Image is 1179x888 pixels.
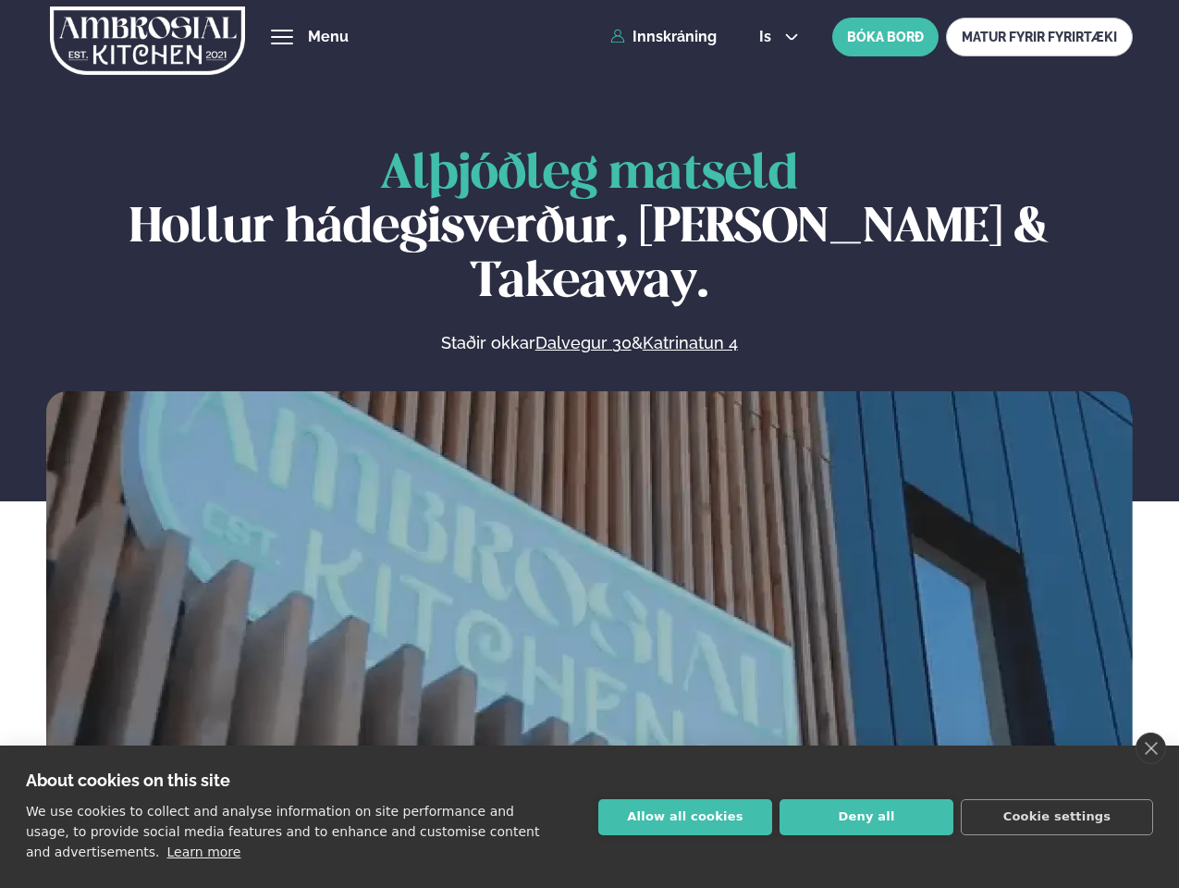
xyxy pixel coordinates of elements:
a: Katrinatun 4 [643,332,738,354]
button: Deny all [780,799,953,835]
button: hamburger [271,26,293,48]
a: MATUR FYRIR FYRIRTÆKI [946,18,1133,56]
h1: Hollur hádegisverður, [PERSON_NAME] & Takeaway. [46,148,1133,310]
span: Alþjóðleg matseld [380,152,798,198]
span: is [759,30,777,44]
button: Allow all cookies [598,799,772,835]
p: Staðir okkar & [239,332,939,354]
p: We use cookies to collect and analyse information on site performance and usage, to provide socia... [26,804,539,859]
a: Dalvegur 30 [535,332,632,354]
a: close [1136,733,1166,764]
a: Learn more [167,845,241,859]
button: is [744,30,814,44]
button: BÓKA BORÐ [832,18,939,56]
strong: About cookies on this site [26,771,230,790]
a: Innskráning [610,29,717,45]
img: logo [50,3,245,79]
button: Cookie settings [961,799,1153,835]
